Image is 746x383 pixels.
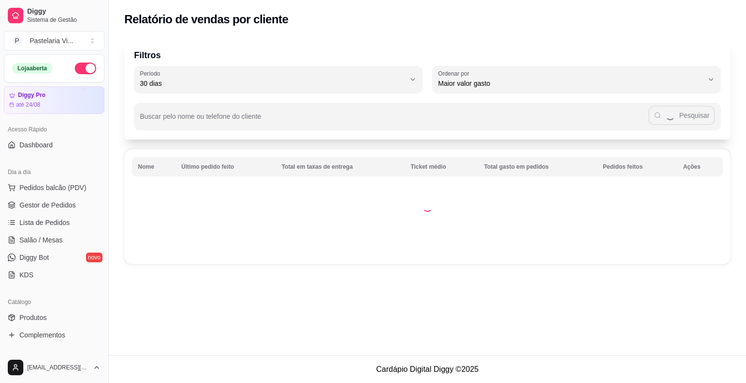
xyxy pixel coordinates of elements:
[134,66,423,93] button: Período30 dias
[19,235,63,245] span: Salão / Mesas
[19,330,65,340] span: Complementos
[19,218,70,227] span: Lista de Pedidos
[4,122,104,137] div: Acesso Rápido
[4,250,104,265] a: Diggy Botnovo
[12,36,22,46] span: P
[27,7,101,16] span: Diggy
[4,164,104,180] div: Dia a dia
[4,137,104,153] a: Dashboard
[438,69,473,78] label: Ordenar por
[140,79,405,88] span: 30 dias
[16,101,40,109] article: até 24/08
[124,12,288,27] h2: Relatório de vendas por cliente
[27,364,89,371] span: [EMAIL_ADDRESS][DOMAIN_NAME]
[4,356,104,379] button: [EMAIL_ADDRESS][DOMAIN_NAME]
[4,180,104,195] button: Pedidos balcão (PDV)
[4,31,104,50] button: Select a team
[19,270,34,280] span: KDS
[19,140,53,150] span: Dashboard
[75,63,96,74] button: Alterar Status
[134,48,721,62] p: Filtros
[140,115,648,125] input: Buscar pelo nome ou telefone do cliente
[19,183,86,192] span: Pedidos balcão (PDV)
[4,310,104,325] a: Produtos
[432,66,721,93] button: Ordenar porMaior valor gasto
[109,355,746,383] footer: Cardápio Digital Diggy © 2025
[423,202,432,212] div: Loading
[438,79,703,88] span: Maior valor gasto
[12,63,52,74] div: Loja aberta
[4,197,104,213] a: Gestor de Pedidos
[18,92,46,99] article: Diggy Pro
[4,4,104,27] a: DiggySistema de Gestão
[19,313,47,322] span: Produtos
[19,253,49,262] span: Diggy Bot
[27,16,101,24] span: Sistema de Gestão
[4,294,104,310] div: Catálogo
[140,69,163,78] label: Período
[4,327,104,343] a: Complementos
[30,36,73,46] div: Pastelaria Vi ...
[4,86,104,114] a: Diggy Proaté 24/08
[19,200,76,210] span: Gestor de Pedidos
[4,232,104,248] a: Salão / Mesas
[4,215,104,230] a: Lista de Pedidos
[4,267,104,283] a: KDS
